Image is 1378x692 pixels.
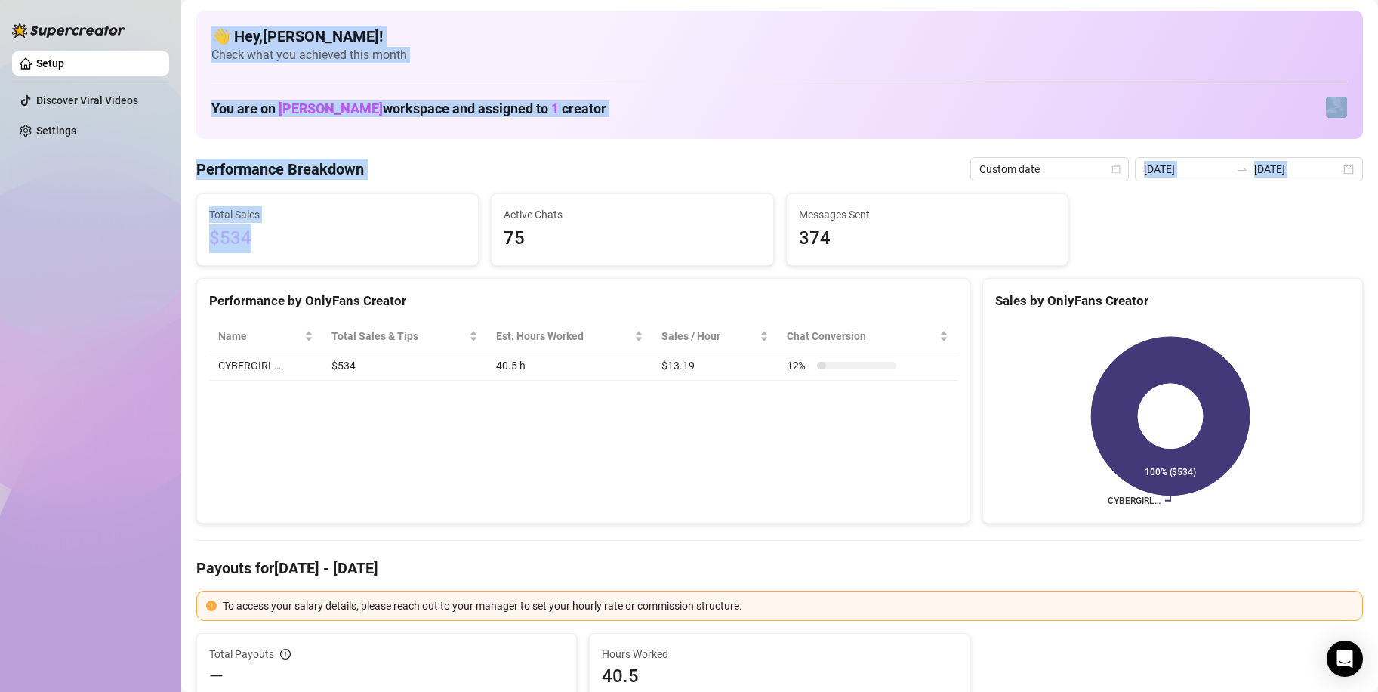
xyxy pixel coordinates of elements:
td: CYBERGIRL… [209,351,322,381]
span: Messages Sent [799,206,1056,223]
td: $534 [322,351,487,381]
span: swap-right [1236,163,1248,175]
span: — [209,664,224,688]
span: 75 [504,224,760,253]
span: info-circle [280,649,291,660]
span: Total Payouts [209,646,274,663]
span: $534 [209,224,466,253]
td: $13.19 [652,351,778,381]
img: logo-BBDzfeDw.svg [12,23,125,38]
span: to [1236,163,1248,175]
span: 1 [551,100,559,116]
span: exclamation-circle [206,601,217,611]
th: Total Sales & Tips [322,322,487,351]
span: [PERSON_NAME] [279,100,383,116]
span: Chat Conversion [787,328,936,344]
span: Hours Worked [602,646,957,663]
input: Start date [1144,161,1230,178]
th: Sales / Hour [652,322,778,351]
th: Name [209,322,322,351]
text: CYBERGIRL… [1108,496,1161,506]
span: Total Sales & Tips [331,328,466,344]
div: To access your salary details, please reach out to your manager to set your hourly rate or commis... [223,598,1353,614]
h1: You are on workspace and assigned to creator [211,100,606,117]
span: Custom date [979,158,1120,181]
h4: Performance Breakdown [196,159,364,180]
span: 374 [799,224,1056,253]
span: Active Chats [504,206,760,223]
h4: 👋 Hey, [PERSON_NAME] ! [211,26,1348,47]
input: End date [1254,161,1340,178]
a: Setup [36,57,64,70]
div: Open Intercom Messenger [1327,641,1363,677]
div: Sales by OnlyFans Creator [995,291,1350,311]
span: Name [218,328,301,344]
span: Check what you achieved this month [211,47,1348,63]
div: Est. Hours Worked [496,328,631,344]
h4: Payouts for [DATE] - [DATE] [196,558,1363,579]
span: calendar [1111,165,1121,174]
span: 40.5 [602,664,957,688]
a: Settings [36,125,76,137]
th: Chat Conversion [778,322,957,351]
div: Performance by OnlyFans Creator [209,291,957,311]
a: Discover Viral Videos [36,94,138,107]
span: 12 % [787,357,811,374]
td: 40.5 h [487,351,652,381]
img: CYBERGIRL [1326,97,1347,118]
span: Sales / Hour [661,328,757,344]
span: Total Sales [209,206,466,223]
